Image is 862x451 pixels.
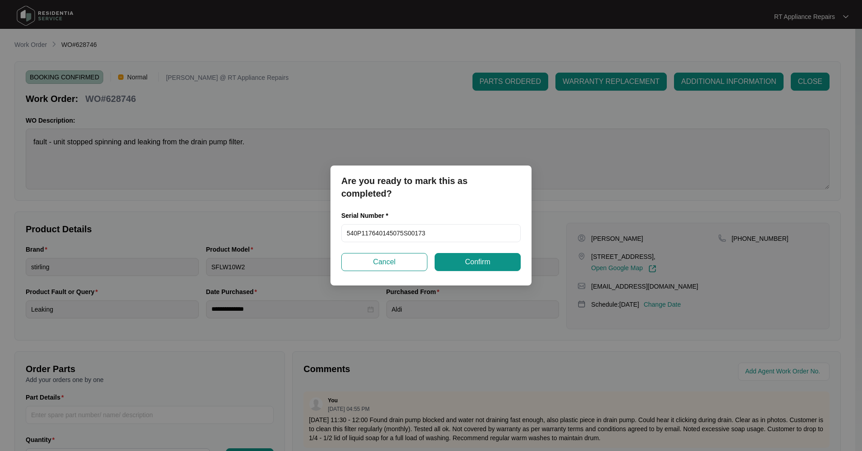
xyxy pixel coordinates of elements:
[435,253,521,271] button: Confirm
[465,257,490,267] span: Confirm
[341,253,427,271] button: Cancel
[373,257,396,267] span: Cancel
[341,187,521,200] p: completed?
[341,211,395,220] label: Serial Number *
[341,175,521,187] p: Are you ready to mark this as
